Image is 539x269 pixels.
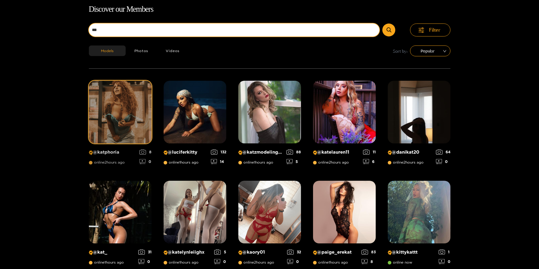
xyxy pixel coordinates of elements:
a: Creator Profile Image: danikat20@danikat20online2hours ago640 [388,81,450,169]
a: Creator Profile Image: katzmodeling016@katzmodeling016online1hours ago885 [238,81,301,169]
span: Popular [415,46,446,55]
a: Creator Profile Image: katelynleiighx@katelynleiighxonline1hours ago50 [164,181,226,269]
div: 11 [363,149,376,155]
span: online 2 hours ago [388,160,424,164]
div: 1 [439,249,450,255]
img: Creator Profile Image: katphoria [89,81,152,143]
div: 5 [214,249,226,255]
span: online 1 hours ago [313,260,348,264]
a: Creator Profile Image: luciferkitty@luciferkittyonline1hours ago13214 [164,81,226,169]
div: 64 [436,149,450,155]
button: Videos [157,45,188,56]
img: Creator Profile Image: kat_ [89,181,152,243]
span: online 1 hours ago [164,160,199,164]
img: Creator Profile Image: paige_erekat [313,181,376,243]
div: 0 [139,159,152,164]
a: Creator Profile Image: kaory01@kaory01online2hours ago320 [238,181,301,269]
span: online 2 hours ago [313,160,349,164]
img: Creator Profile Image: danikat20 [388,81,450,143]
div: 0 [214,259,226,264]
a: Creator Profile Image: kittykattt@kittykatttonline now10 [388,181,450,269]
a: Creator Profile Image: paige_erekat@paige_erekatonline1hours ago838 [313,181,376,269]
div: 0 [287,259,301,264]
span: online 1 hours ago [89,260,124,264]
p: @ danikat20 [388,149,433,155]
h1: Discover our Members [89,3,450,16]
a: Creator Profile Image: katphoria@katphoriaonline2hours ago80 [89,81,152,169]
img: Creator Profile Image: kaory01 [238,181,301,243]
div: 8 [362,259,376,264]
div: 14 [211,159,226,164]
p: @ kaory01 [238,249,284,255]
div: 132 [211,149,226,155]
p: @ luciferkitty [164,149,208,155]
p: @ katelauren11 [313,149,360,155]
p: @ katelynleiighx [164,249,211,255]
span: online now [388,260,412,264]
div: 31 [138,249,152,255]
div: 88 [287,149,301,155]
button: Models [89,45,126,56]
div: 83 [362,249,376,255]
p: @ kat_ [89,249,135,255]
span: online 2 hours ago [238,260,274,264]
span: online 1 hours ago [238,160,273,164]
div: 0 [436,159,450,164]
img: Creator Profile Image: luciferkitty [164,81,226,143]
img: Creator Profile Image: katelynleiighx [164,181,226,243]
p: @ katphoria [89,149,136,155]
button: Submit Search [382,23,395,36]
span: Sort by: [393,48,408,55]
img: Creator Profile Image: kittykattt [388,181,450,243]
div: 0 [138,259,152,264]
img: Creator Profile Image: katzmodeling016 [238,81,301,143]
div: 32 [287,249,301,255]
span: online 2 hours ago [89,160,125,164]
span: Filter [429,27,440,33]
button: Filter [410,23,450,36]
div: 5 [287,159,301,164]
div: 0 [439,259,450,264]
span: online 1 hours ago [164,260,199,264]
p: @ paige_erekat [313,249,359,255]
p: @ kittykattt [388,249,436,255]
a: Creator Profile Image: kat_@kat_online1hours ago310 [89,181,152,269]
div: 8 [139,149,152,155]
div: 6 [363,159,376,164]
img: Creator Profile Image: katelauren11 [313,81,376,143]
p: @ katzmodeling016 [238,149,284,155]
a: Creator Profile Image: katelauren11@katelauren11online2hours ago116 [313,81,376,169]
div: sort [410,45,450,56]
button: Photos [126,45,157,56]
